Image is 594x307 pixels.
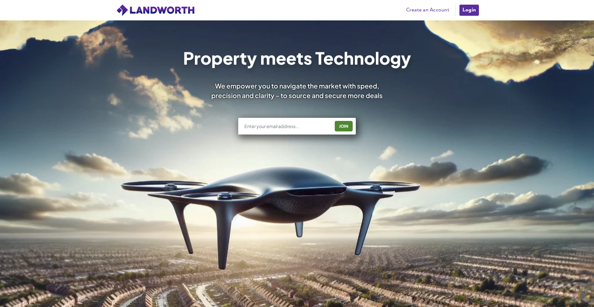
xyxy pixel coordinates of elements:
button: JOIN [335,121,353,131]
h1: Property meets Technology [183,49,411,66]
a: Create an Account [403,6,452,15]
div: We empower you to navigate the market with speed, precision and clarity - to source and secure mo... [203,81,391,100]
a: Login [459,4,480,16]
input: Enter your email address... [244,123,330,129]
div: JOIN [337,121,351,131]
